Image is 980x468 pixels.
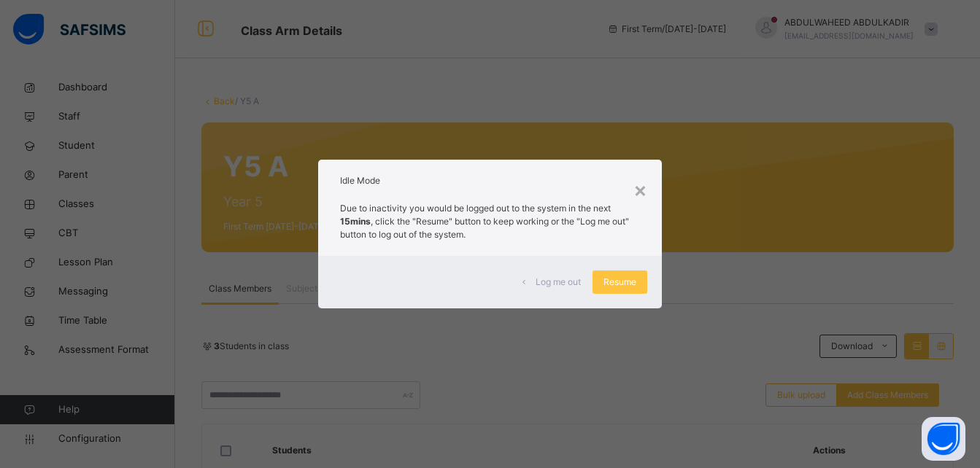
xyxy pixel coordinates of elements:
[340,202,639,241] p: Due to inactivity you would be logged out to the system in the next , click the "Resume" button t...
[922,417,965,461] button: Open asap
[603,276,636,289] span: Resume
[633,174,647,205] div: ×
[340,216,371,227] strong: 15mins
[340,174,639,187] h2: Idle Mode
[536,276,581,289] span: Log me out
